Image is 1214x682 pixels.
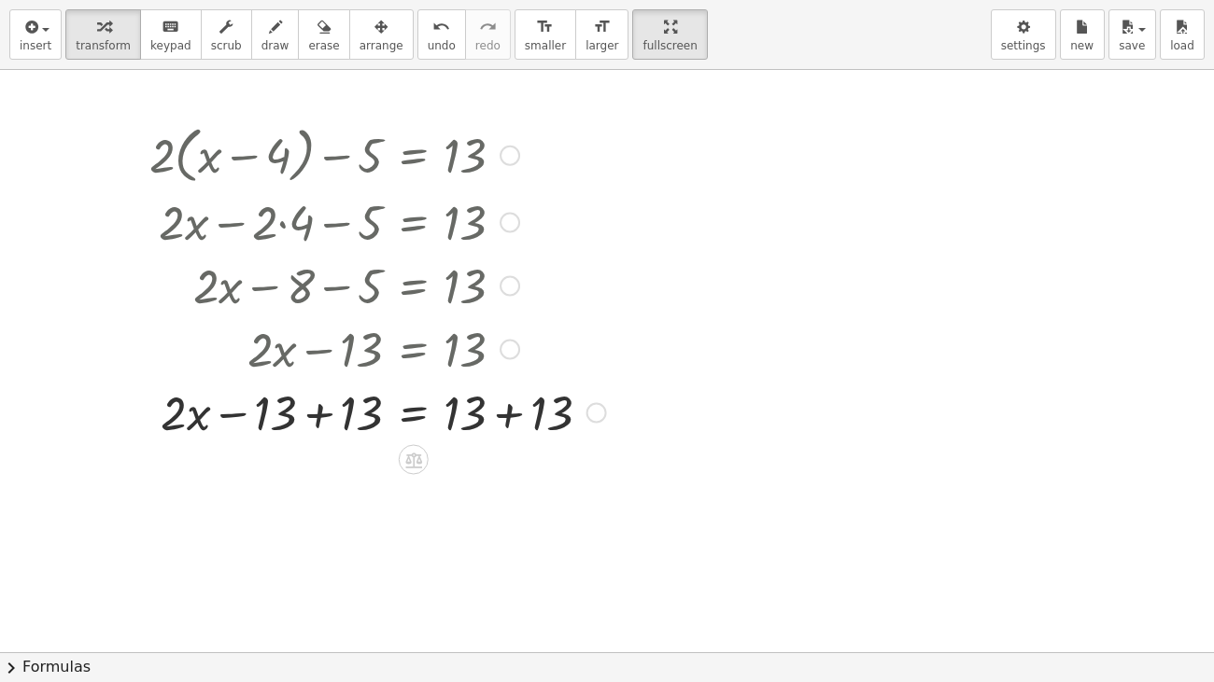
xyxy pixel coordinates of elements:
span: redo [475,39,501,52]
button: transform [65,9,141,60]
i: undo [432,16,450,38]
button: undoundo [417,9,466,60]
span: undo [428,39,456,52]
button: settings [991,9,1056,60]
button: fullscreen [632,9,707,60]
button: keyboardkeypad [140,9,202,60]
span: save [1119,39,1145,52]
div: Apply the same math to both sides of the equation [399,445,429,475]
button: redoredo [465,9,511,60]
span: draw [261,39,289,52]
span: settings [1001,39,1046,52]
button: draw [251,9,300,60]
span: load [1170,39,1194,52]
button: scrub [201,9,252,60]
span: insert [20,39,51,52]
span: larger [586,39,618,52]
span: new [1070,39,1094,52]
span: transform [76,39,131,52]
button: erase [298,9,349,60]
span: fullscreen [642,39,697,52]
button: arrange [349,9,414,60]
button: format_sizelarger [575,9,628,60]
i: format_size [593,16,611,38]
span: smaller [525,39,566,52]
button: save [1108,9,1156,60]
i: format_size [536,16,554,38]
i: redo [479,16,497,38]
button: insert [9,9,62,60]
button: new [1060,9,1105,60]
span: arrange [360,39,403,52]
span: scrub [211,39,242,52]
span: keypad [150,39,191,52]
button: format_sizesmaller [515,9,576,60]
button: load [1160,9,1205,60]
span: erase [308,39,339,52]
i: keyboard [162,16,179,38]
